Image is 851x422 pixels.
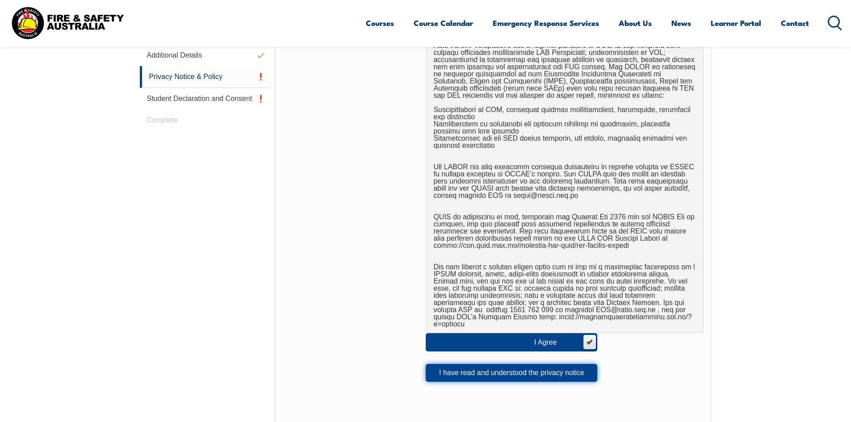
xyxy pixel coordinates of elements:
[366,11,394,35] a: Courses
[619,11,652,35] a: About Us
[414,11,473,35] a: Course Calendar
[671,11,691,35] a: News
[781,11,809,35] a: Contact
[140,88,270,109] a: Student Declaration and Consent
[534,339,575,346] div: I Agree
[493,11,599,35] a: Emergency Response Services
[140,45,270,66] a: Additional Details
[711,11,761,35] a: Learner Portal
[140,66,270,88] a: Privacy Notice & Policy
[426,364,597,382] button: I have read and understood the privacy notice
